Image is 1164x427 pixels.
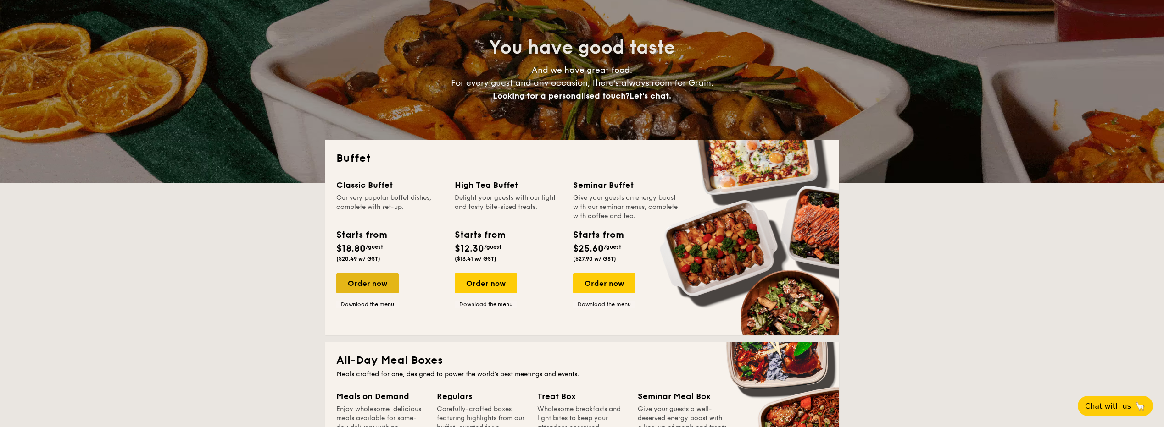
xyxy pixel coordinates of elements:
div: Starts from [573,228,623,242]
div: Meals on Demand [336,390,426,403]
div: Regulars [437,390,526,403]
div: Give your guests an energy boost with our seminar menus, complete with coffee and tea. [573,193,680,221]
span: Let's chat. [629,91,671,101]
a: Download the menu [455,301,517,308]
span: ($27.90 w/ GST) [573,256,616,262]
span: /guest [366,244,383,250]
div: Our very popular buffet dishes, complete with set-up. [336,193,444,221]
span: /guest [484,244,501,250]
div: Starts from [336,228,386,242]
span: And we have great food. For every guest and any occasion, there’s always room for Grain. [451,65,713,101]
div: Order now [573,273,635,293]
button: Chat with us🦙 [1078,396,1153,416]
span: $12.30 [455,243,484,254]
h2: Buffet [336,151,828,166]
span: $25.60 [573,243,604,254]
a: Download the menu [336,301,399,308]
span: /guest [604,244,621,250]
span: 🦙 [1135,401,1146,411]
div: Treat Box [537,390,627,403]
a: Download the menu [573,301,635,308]
div: Delight your guests with our light and tasty bite-sized treats. [455,193,562,221]
span: Chat with us [1085,402,1131,411]
span: You have good taste [489,37,675,59]
span: $18.80 [336,243,366,254]
h2: All-Day Meal Boxes [336,353,828,368]
div: Seminar Buffet [573,179,680,192]
div: Meals crafted for one, designed to power the world's best meetings and events. [336,370,828,379]
div: Starts from [455,228,505,242]
div: Order now [336,273,399,293]
div: Classic Buffet [336,179,444,192]
span: Looking for a personalised touch? [493,91,629,101]
div: Seminar Meal Box [638,390,727,403]
span: ($13.41 w/ GST) [455,256,496,262]
div: Order now [455,273,517,293]
div: High Tea Buffet [455,179,562,192]
span: ($20.49 w/ GST) [336,256,380,262]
